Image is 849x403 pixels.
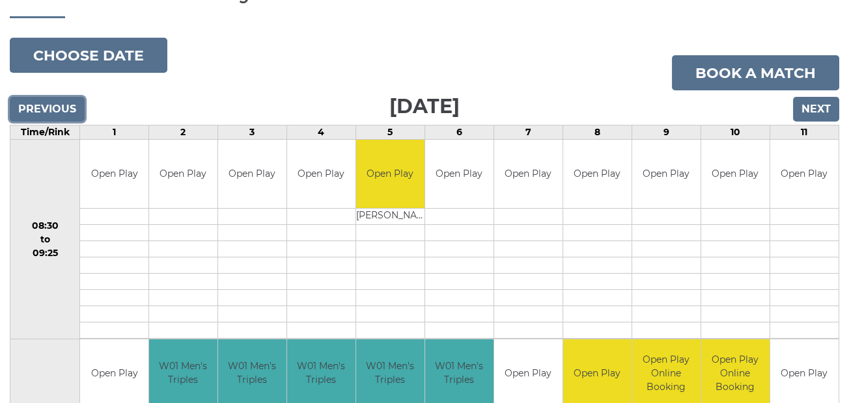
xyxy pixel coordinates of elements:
td: Open Play [149,140,217,208]
td: Time/Rink [10,125,80,140]
td: Open Play [494,140,563,208]
td: 7 [494,125,563,140]
button: Choose date [10,38,167,73]
a: Book a match [672,55,839,90]
td: Open Play [563,140,632,208]
td: 6 [424,125,494,140]
input: Next [793,97,839,122]
td: [PERSON_NAME] [356,208,424,224]
td: Open Play [632,140,701,208]
td: 2 [149,125,218,140]
td: 4 [286,125,355,140]
td: Open Play [356,140,424,208]
td: Open Play [701,140,770,208]
td: 8 [563,125,632,140]
td: Open Play [287,140,355,208]
td: 3 [217,125,286,140]
td: 9 [632,125,701,140]
td: 08:30 to 09:25 [10,140,80,339]
td: 10 [701,125,770,140]
td: 1 [80,125,149,140]
td: Open Play [770,140,839,208]
td: Open Play [218,140,286,208]
td: Open Play [80,140,148,208]
input: Previous [10,97,85,122]
td: 11 [770,125,839,140]
td: Open Play [425,140,494,208]
td: 5 [355,125,424,140]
